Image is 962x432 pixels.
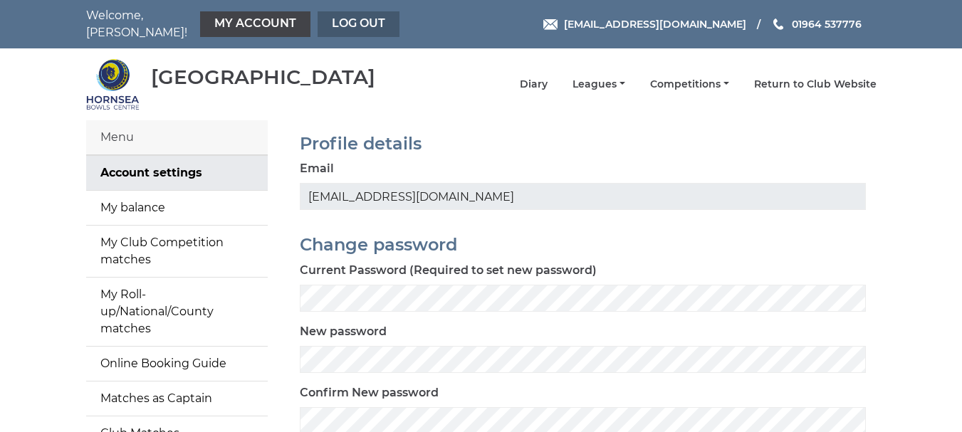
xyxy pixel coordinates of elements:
a: Log out [318,11,399,37]
label: Email [300,160,334,177]
span: [EMAIL_ADDRESS][DOMAIN_NAME] [564,18,746,31]
h2: Profile details [300,135,866,153]
a: My Roll-up/National/County matches [86,278,268,346]
div: Menu [86,120,268,155]
a: Matches as Captain [86,381,268,416]
img: Hornsea Bowls Centre [86,58,140,111]
a: Email [EMAIL_ADDRESS][DOMAIN_NAME] [543,16,746,32]
label: Current Password (Required to set new password) [300,262,597,279]
a: My Club Competition matches [86,226,268,277]
img: Phone us [773,19,783,30]
h2: Change password [300,236,866,254]
span: 01964 537776 [792,18,862,31]
a: Diary [520,78,548,91]
a: Online Booking Guide [86,347,268,381]
nav: Welcome, [PERSON_NAME]! [86,7,403,41]
img: Email [543,19,558,30]
a: Phone us 01964 537776 [771,16,862,32]
label: New password [300,323,387,340]
div: [GEOGRAPHIC_DATA] [151,66,375,88]
a: My Account [200,11,310,37]
a: Competitions [650,78,729,91]
a: My balance [86,191,268,225]
a: Account settings [86,156,268,190]
label: Confirm New password [300,384,439,401]
a: Leagues [573,78,625,91]
a: Return to Club Website [754,78,877,91]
